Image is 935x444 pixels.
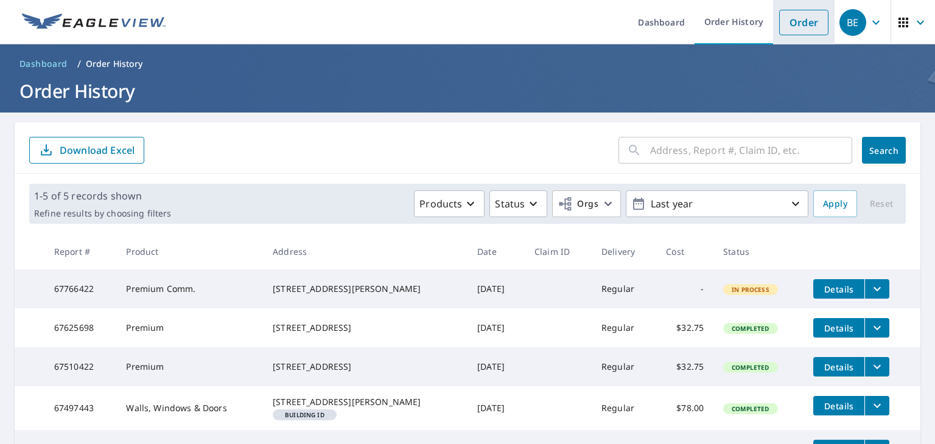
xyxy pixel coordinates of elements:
button: Apply [813,190,857,217]
th: Status [713,234,804,269]
div: [STREET_ADDRESS] [273,361,458,373]
div: [STREET_ADDRESS] [273,322,458,334]
button: filesDropdownBtn-67766422 [864,279,889,299]
span: Completed [724,324,776,333]
td: 67497443 [44,386,117,430]
span: Details [821,361,857,373]
button: Last year [626,190,808,217]
nav: breadcrumb [15,54,920,74]
td: Regular [592,347,656,386]
span: Completed [724,363,776,372]
button: Search [862,137,906,164]
button: detailsBtn-67510422 [813,357,864,376]
button: Download Excel [29,137,144,164]
td: Premium [116,308,263,347]
button: detailsBtn-67766422 [813,279,864,299]
p: Download Excel [60,144,135,157]
p: Products [419,196,462,211]
button: Status [489,190,547,217]
span: Dashboard [19,58,68,70]
button: detailsBtn-67497443 [813,396,864,415]
button: Products [414,190,485,217]
p: Order History [86,58,143,70]
th: Address [263,234,467,269]
span: Apply [823,196,847,212]
td: Premium Comm. [116,269,263,308]
a: Order [779,10,828,35]
span: Orgs [558,196,598,212]
td: [DATE] [467,308,525,347]
td: Regular [592,386,656,430]
td: $78.00 [656,386,713,430]
span: Details [821,322,857,334]
a: Dashboard [15,54,72,74]
th: Report # [44,234,117,269]
p: Refine results by choosing filters [34,208,171,219]
p: Last year [646,193,788,215]
p: 1-5 of 5 records shown [34,189,171,203]
td: [DATE] [467,386,525,430]
td: [DATE] [467,347,525,386]
li: / [77,57,81,71]
th: Product [116,234,263,269]
input: Address, Report #, Claim ID, etc. [650,133,852,167]
th: Delivery [592,234,656,269]
td: [DATE] [467,269,525,308]
td: $32.75 [656,347,713,386]
td: Walls, Windows & Doors [116,386,263,430]
button: filesDropdownBtn-67510422 [864,357,889,376]
span: In Process [724,285,777,294]
h1: Order History [15,78,920,103]
th: Date [467,234,525,269]
em: Building ID [285,412,324,418]
td: Regular [592,269,656,308]
td: $32.75 [656,308,713,347]
td: Premium [116,347,263,386]
button: detailsBtn-67625698 [813,318,864,338]
button: filesDropdownBtn-67497443 [864,396,889,415]
span: Search [872,145,896,156]
td: 67510422 [44,347,117,386]
th: Cost [656,234,713,269]
div: [STREET_ADDRESS][PERSON_NAME] [273,283,458,295]
div: BE [839,9,866,36]
span: Details [821,283,857,295]
th: Claim ID [525,234,592,269]
p: Status [495,196,525,211]
td: 67625698 [44,308,117,347]
span: Completed [724,404,776,413]
td: - [656,269,713,308]
div: [STREET_ADDRESS][PERSON_NAME] [273,396,458,408]
img: EV Logo [22,13,166,32]
td: 67766422 [44,269,117,308]
button: Orgs [552,190,621,217]
span: Details [821,400,857,412]
td: Regular [592,308,656,347]
button: filesDropdownBtn-67625698 [864,318,889,338]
